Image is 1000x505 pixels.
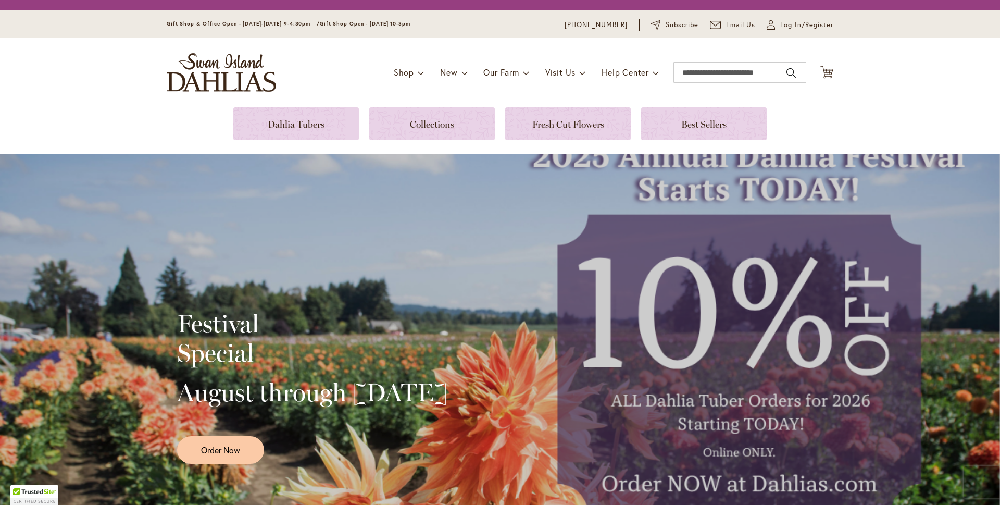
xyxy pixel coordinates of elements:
[565,20,628,30] a: [PHONE_NUMBER]
[545,67,576,78] span: Visit Us
[767,20,833,30] a: Log In/Register
[786,65,796,81] button: Search
[394,67,414,78] span: Shop
[320,20,410,27] span: Gift Shop Open - [DATE] 10-3pm
[177,436,264,464] a: Order Now
[177,378,447,407] h2: August through [DATE]
[167,20,320,27] span: Gift Shop & Office Open - [DATE]-[DATE] 9-4:30pm /
[726,20,756,30] span: Email Us
[780,20,833,30] span: Log In/Register
[602,67,649,78] span: Help Center
[10,485,58,505] div: TrustedSite Certified
[483,67,519,78] span: Our Farm
[440,67,457,78] span: New
[201,444,240,456] span: Order Now
[177,309,447,367] h2: Festival Special
[167,53,276,92] a: store logo
[651,20,698,30] a: Subscribe
[666,20,698,30] span: Subscribe
[710,20,756,30] a: Email Us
